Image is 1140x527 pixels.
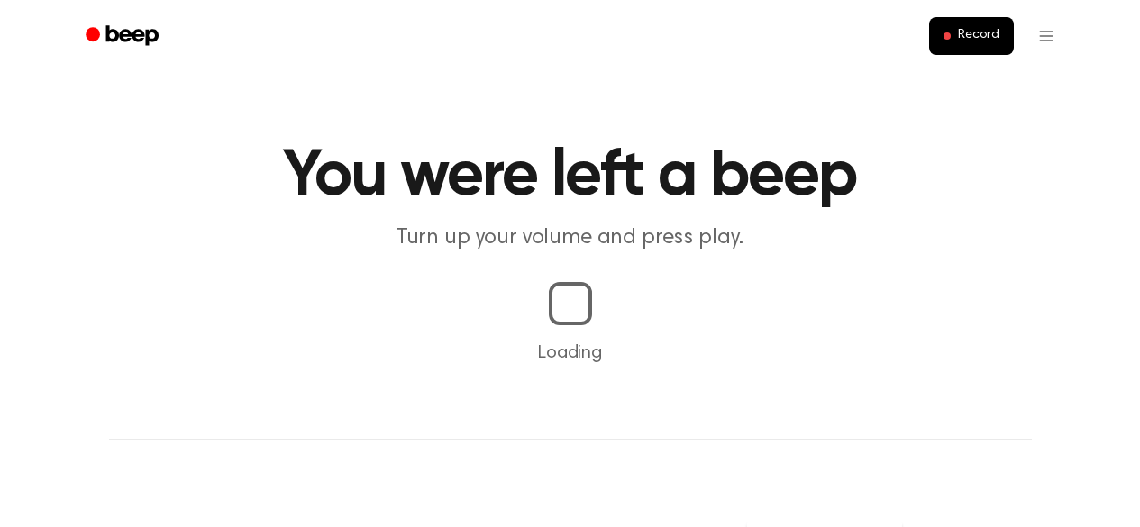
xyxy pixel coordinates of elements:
[929,17,1013,55] button: Record
[1025,14,1068,58] button: Open menu
[22,340,1118,367] p: Loading
[224,223,917,253] p: Turn up your volume and press play.
[73,19,175,54] a: Beep
[958,28,999,44] span: Record
[109,144,1032,209] h1: You were left a beep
